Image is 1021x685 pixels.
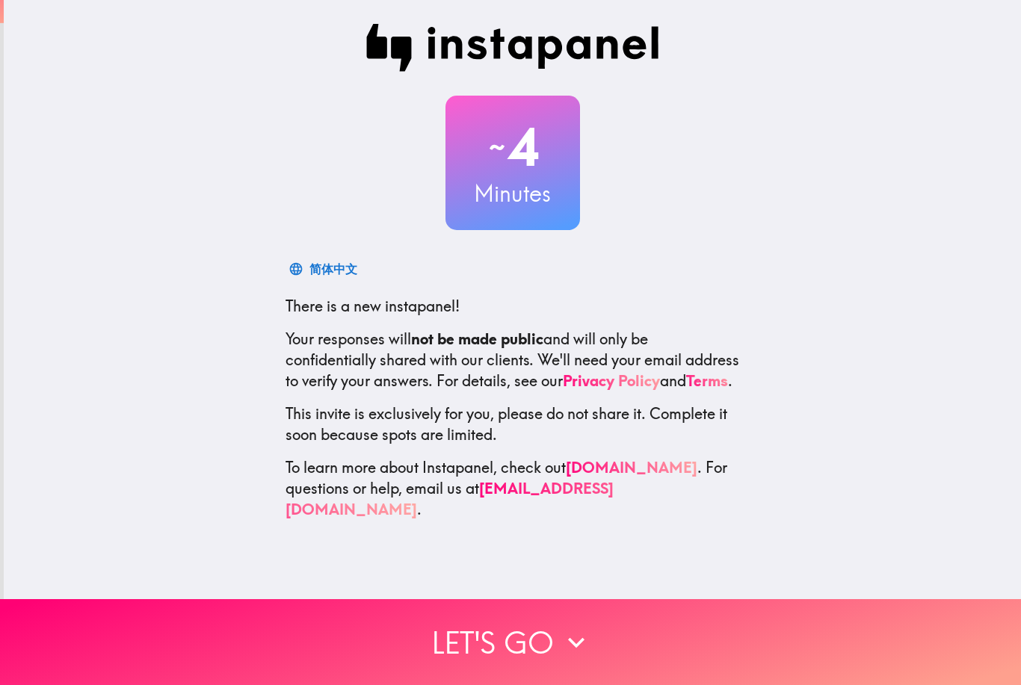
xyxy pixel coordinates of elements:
[445,178,580,209] h3: Minutes
[445,117,580,178] h2: 4
[286,457,740,520] p: To learn more about Instapanel, check out . For questions or help, email us at .
[286,254,363,284] button: 简体中文
[686,371,728,390] a: Terms
[286,479,614,518] a: [EMAIL_ADDRESS][DOMAIN_NAME]
[286,297,460,315] span: There is a new instapanel!
[566,458,697,477] a: [DOMAIN_NAME]
[309,258,357,279] div: 简体中文
[286,329,740,391] p: Your responses will and will only be confidentially shared with our clients. We'll need your emai...
[563,371,660,390] a: Privacy Policy
[411,329,543,348] b: not be made public
[286,403,740,445] p: This invite is exclusively for you, please do not share it. Complete it soon because spots are li...
[487,125,508,170] span: ~
[366,24,659,72] img: Instapanel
